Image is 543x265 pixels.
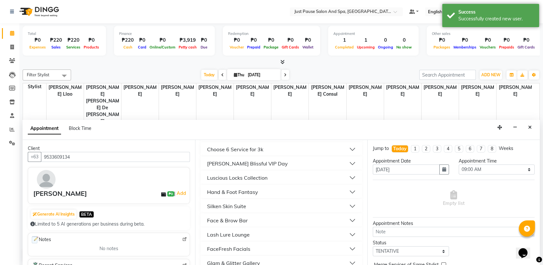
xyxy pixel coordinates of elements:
[203,200,360,212] button: Silken Skin Suite
[376,37,395,44] div: 0
[422,145,430,153] li: 2
[452,37,478,44] div: ₱0
[395,45,413,49] span: No show
[333,31,413,37] div: Appointment
[207,245,250,253] div: FaceFresh Facials
[203,186,360,198] button: Hand & Foot Fantasy
[23,83,46,90] div: Stylist
[65,45,82,49] span: Services
[516,37,537,44] div: ₱0
[203,229,360,240] button: Lash Lure Lounge
[148,37,177,44] div: ₱0
[84,83,121,125] span: [PERSON_NAME] [PERSON_NAME] De [PERSON_NAME]
[159,83,196,98] span: [PERSON_NAME]
[444,145,452,153] li: 4
[99,245,118,252] span: No notes
[459,158,535,164] div: Appointment Time
[31,236,51,244] span: Notes
[203,243,360,255] button: FaceFresh Facials
[280,37,301,44] div: ₱0
[516,45,537,49] span: Gift Cards
[47,37,65,44] div: ₱220
[280,45,301,49] span: Gift Cards
[28,45,47,49] span: Expenses
[207,174,267,182] div: Luscious Locks Collection
[28,123,61,134] span: Appointment
[245,45,262,49] span: Prepaid
[496,83,534,98] span: [PERSON_NAME]
[69,125,91,131] span: Block Time
[228,37,245,44] div: ₱0
[480,70,502,79] button: ADD NEW
[27,72,49,77] span: Filter Stylist
[393,145,407,152] div: Today
[203,215,360,226] button: Face & Brow Bar
[422,83,459,98] span: [PERSON_NAME]
[207,202,246,210] div: Silken Skin Suite
[384,83,421,98] span: [PERSON_NAME]
[333,37,355,44] div: 1
[432,37,452,44] div: ₱0
[432,45,452,49] span: Packages
[478,45,497,49] span: Vouchers
[33,189,87,198] div: [PERSON_NAME]
[333,45,355,49] span: Completed
[31,210,76,219] button: Generate AI Insights
[228,45,245,49] span: Voucher
[177,37,198,44] div: ₱3,919
[175,189,187,197] a: Add
[207,145,263,153] div: Choose 6 Service for 3k
[271,83,308,98] span: [PERSON_NAME]
[177,45,198,49] span: Petty cash
[419,70,476,80] input: Search Appointment
[478,37,497,44] div: ₱0
[246,70,278,80] input: 2025-09-04
[455,145,463,153] li: 5
[207,231,250,238] div: Lash Lure Lounge
[466,145,474,153] li: 6
[347,83,384,98] span: [PERSON_NAME]
[28,145,190,152] div: Client
[373,239,449,246] div: Status
[201,70,217,80] span: Today
[47,83,84,98] span: [PERSON_NAME] llao
[516,239,537,259] iframe: chat widget
[119,31,210,37] div: Finance
[232,72,246,77] span: Thu
[433,145,441,153] li: 3
[196,83,234,98] span: [PERSON_NAME]
[373,145,389,152] div: Jump to
[207,188,258,196] div: Hand & Foot Fantasy
[28,37,47,44] div: ₱0
[355,37,376,44] div: 1
[373,158,449,164] div: Appointment Date
[376,45,395,49] span: Ongoing
[301,45,315,49] span: Wallet
[16,3,61,21] img: logo
[245,37,262,44] div: ₱0
[121,83,159,98] span: [PERSON_NAME]
[79,211,94,217] span: BETA
[262,45,280,49] span: Package
[207,217,248,224] div: Face & Brow Bar
[50,45,62,49] span: Sales
[82,45,101,49] span: Products
[234,83,271,98] span: [PERSON_NAME]
[136,45,148,49] span: Card
[174,189,187,197] span: |
[525,122,535,132] button: Close
[459,83,496,98] span: [PERSON_NAME]
[309,83,346,98] span: [PERSON_NAME] Consul
[28,152,41,162] button: +63
[499,145,513,152] div: Weeks
[373,164,439,175] input: yyyy-mm-dd
[432,31,537,37] div: Other sales
[37,170,56,189] img: avatar
[203,158,360,169] button: [PERSON_NAME] Blissful VIP Day
[452,45,478,49] span: Memberships
[262,37,280,44] div: ₱0
[41,152,190,162] input: Search by Name/Mobile/Email/Code
[443,190,465,207] span: Empty list
[488,145,496,153] li: 8
[122,45,134,49] span: Cash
